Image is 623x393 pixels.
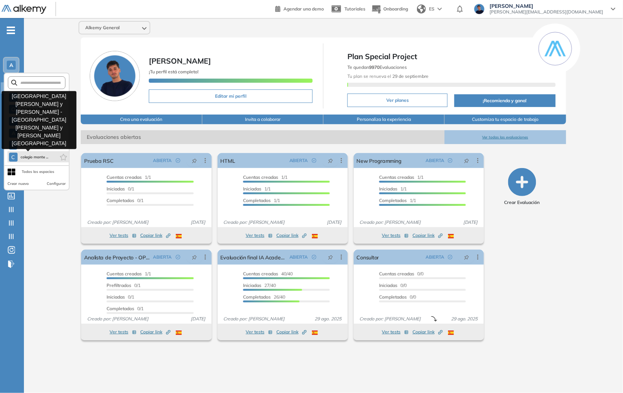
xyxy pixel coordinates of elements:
button: pushpin [322,251,339,263]
button: Personaliza la experiencia [323,115,445,124]
button: Copiar link [276,327,307,336]
span: 1/1 [243,174,288,180]
img: ESP [448,234,454,238]
span: check-circle [312,158,316,163]
span: Copiar link [412,232,443,239]
span: Crear Evaluación [504,199,540,206]
button: Editar mi perfil [149,89,313,103]
a: HTML [221,153,235,168]
span: ABIERTA [153,254,172,261]
span: Cuentas creadas [107,271,142,277]
span: 1/1 [379,198,416,203]
a: Evaluación final IA Academy | Pomelo [221,250,286,265]
span: check-circle [448,255,452,259]
span: Completados [243,294,271,300]
span: check-circle [176,158,180,163]
img: ESP [312,234,318,238]
button: pushpin [322,155,339,167]
button: ¡Recomienda y gana! [454,94,556,107]
span: Copiar link [140,329,171,335]
span: Cuentas creadas [243,174,278,180]
span: [DATE] [460,219,481,226]
span: Creado por: [PERSON_NAME] [84,316,151,322]
span: check-circle [176,255,180,259]
span: ABIERTA [426,157,444,164]
button: Ver tests [246,327,273,336]
button: Copiar link [140,327,171,336]
button: pushpin [186,251,203,263]
button: Copiar link [412,231,443,240]
button: pushpin [458,251,475,263]
span: ¡Tu perfil está completo! [149,69,199,74]
a: Prueba RSC [84,153,113,168]
span: Completados [107,306,134,311]
span: Creado por: [PERSON_NAME] [357,316,424,322]
button: Copiar link [140,231,171,240]
span: 27/40 [243,283,276,288]
span: pushpin [464,254,469,260]
span: Onboarding [383,6,408,12]
span: [PERSON_NAME][EMAIL_ADDRESS][DOMAIN_NAME] [490,9,604,15]
span: Agendar una demo [283,6,324,12]
button: Ver tests [110,231,136,240]
span: 40/40 [243,271,293,277]
a: Agendar una demo [275,4,324,13]
span: 0/1 [107,198,144,203]
span: Completados [379,294,407,300]
span: Plan Special Project [347,51,555,62]
button: Configurar [47,181,66,187]
span: 1/1 [379,186,407,192]
div: Widget de chat [489,307,623,393]
span: 1/1 [243,186,271,192]
img: ESP [312,330,318,335]
span: Creado por: [PERSON_NAME] [84,219,151,226]
span: Copiar link [140,232,171,239]
span: Cuentas creadas [243,271,278,277]
span: 29 ago. 2025 [312,316,345,322]
span: Completados [107,198,134,203]
span: Completados [379,198,407,203]
span: Iniciadas [107,294,125,300]
span: Tutoriales [344,6,365,12]
span: Te quedan Evaluaciones [347,64,407,70]
iframe: Chat Widget [489,307,623,393]
span: check-circle [448,158,452,163]
span: pushpin [464,158,469,164]
img: Logo [1,5,46,14]
button: Ver tests [382,231,409,240]
span: Iniciadas [243,283,261,288]
span: check-circle [312,255,316,259]
span: 0/1 [107,306,144,311]
img: ESP [448,330,454,335]
button: Ver planes [347,94,447,107]
span: [DATE] [188,316,209,322]
span: Iniciadas [379,283,398,288]
span: Creado por: [PERSON_NAME] [221,219,288,226]
span: 0/0 [379,271,424,277]
span: [DATE] [188,219,209,226]
span: pushpin [328,158,333,164]
button: Invita a colaborar [202,115,323,124]
b: 29 de septiembre [391,73,429,79]
span: pushpin [192,254,197,260]
span: 1/1 [107,174,151,180]
span: [DATE] [324,219,345,226]
button: Ver tests [246,231,273,240]
i: - [7,30,15,31]
a: Analista de Proyecto - OPS SEP [84,250,150,265]
img: Foto de perfil [90,51,140,101]
span: ABIERTA [289,157,308,164]
span: Iniciadas [379,186,398,192]
img: ESP [176,330,182,335]
span: [PERSON_NAME] [149,56,211,65]
span: Completados [243,198,271,203]
button: Copiar link [412,327,443,336]
a: New Programming [357,153,402,168]
span: 0/1 [107,294,134,300]
span: Cuentas creadas [379,271,414,277]
span: Creado por: [PERSON_NAME] [357,219,424,226]
button: Customiza tu espacio de trabajo [445,115,566,124]
img: ESP [176,234,182,238]
button: Copiar link [276,231,307,240]
span: 26/40 [243,294,285,300]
